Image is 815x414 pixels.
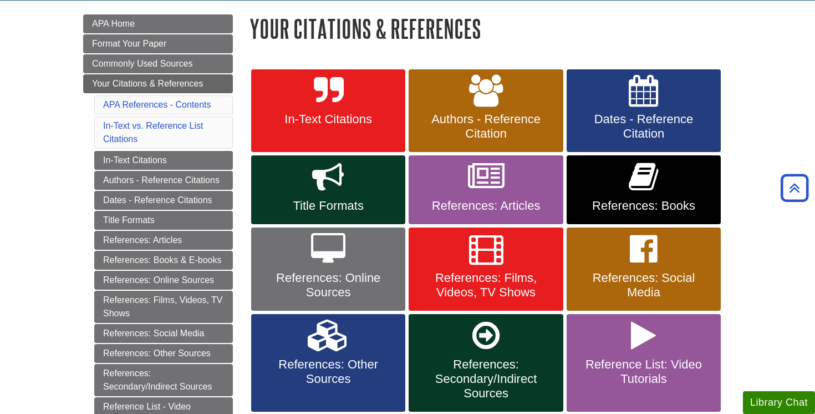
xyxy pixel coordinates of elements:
[94,324,233,343] a: References: Social Media
[83,54,233,73] a: Commonly Used Sources
[575,357,712,386] span: Reference List: Video Tutorials
[417,271,554,300] span: References: Films, Videos, TV Shows
[417,199,554,213] span: References: Articles
[94,364,233,396] a: References: Secondary/Indirect Sources
[575,199,712,213] span: References: Books
[94,231,233,250] a: References: Articles
[259,357,397,386] span: References: Other Sources
[94,291,233,323] a: References: Films, Videos, TV Shows
[92,39,166,48] span: Format Your Paper
[103,121,203,144] a: In-Text vs. Reference List Citations
[417,357,554,401] span: References: Secondary/Indirect Sources
[567,228,721,311] a: References: Social Media
[92,19,135,28] span: APA Home
[94,344,233,363] a: References: Other Sources
[567,155,721,224] a: References: Books
[409,69,563,153] a: Authors - Reference Citation
[83,14,233,33] a: APA Home
[94,271,233,290] a: References: Online Sources
[251,69,405,153] a: In-Text Citations
[575,271,712,300] span: References: Social Media
[567,69,721,153] a: Dates - Reference Citation
[94,191,233,210] a: Dates - Reference Citations
[409,228,563,311] a: References: Films, Videos, TV Shows
[259,271,397,300] span: References: Online Sources
[251,228,405,311] a: References: Online Sources
[259,112,397,127] span: In-Text Citations
[92,59,192,68] span: Commonly Used Sources
[94,251,233,270] a: References: Books & E-books
[94,211,233,230] a: Title Formats
[249,14,732,43] h1: Your Citations & References
[83,74,233,93] a: Your Citations & References
[417,112,554,141] span: Authors - Reference Citation
[743,391,815,414] button: Library Chat
[409,155,563,224] a: References: Articles
[777,180,812,195] a: Back to Top
[251,155,405,224] a: Title Formats
[103,100,211,109] a: APA References - Contents
[94,171,233,190] a: Authors - Reference Citations
[251,314,405,412] a: References: Other Sources
[92,79,203,88] span: Your Citations & References
[83,34,233,53] a: Format Your Paper
[409,314,563,412] a: References: Secondary/Indirect Sources
[259,199,397,213] span: Title Formats
[94,151,233,170] a: In-Text Citations
[567,314,721,412] a: Reference List: Video Tutorials
[575,112,712,141] span: Dates - Reference Citation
